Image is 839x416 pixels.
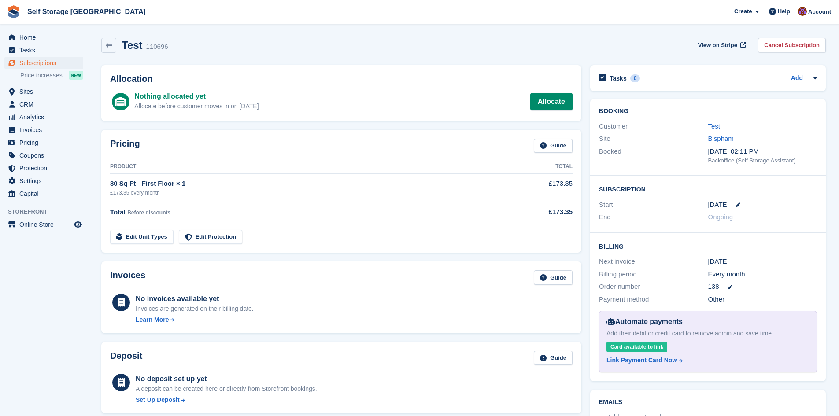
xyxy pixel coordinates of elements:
th: Product [110,160,502,174]
a: Add [791,74,803,84]
h2: Subscription [599,184,817,193]
span: Price increases [20,71,63,80]
img: stora-icon-8386f47178a22dfd0bd8f6a31ec36ba5ce8667c1dd55bd0f319d3a0aa187defe.svg [7,5,20,18]
a: Bispham [708,135,734,142]
span: Analytics [19,111,72,123]
p: A deposit can be created here or directly from Storefront bookings. [136,384,317,394]
a: menu [4,149,83,162]
span: Home [19,31,72,44]
div: £173.35 [502,207,573,217]
div: 80 Sq Ft - First Floor × 1 [110,179,502,189]
span: Before discounts [127,210,170,216]
span: Settings [19,175,72,187]
th: Total [502,160,573,174]
h2: Deposit [110,351,142,365]
a: menu [4,136,83,149]
span: Protection [19,162,72,174]
a: Link Payment Card Now [606,356,806,365]
h2: Test [122,39,143,51]
span: Create [734,7,752,16]
a: Allocate [530,93,573,110]
div: Other [708,295,817,305]
span: Sites [19,85,72,98]
div: Booked [599,147,708,165]
h2: Tasks [610,74,627,82]
a: menu [4,218,83,231]
h2: Booking [599,108,817,115]
span: Ongoing [708,213,733,221]
td: £173.35 [502,174,573,202]
a: menu [4,98,83,110]
div: Billing period [599,269,708,280]
div: Backoffice (Self Storage Assistant) [708,156,817,165]
div: Customer [599,121,708,132]
img: Self Storage Assistant [798,7,807,16]
div: Link Payment Card Now [606,356,677,365]
span: Tasks [19,44,72,56]
div: 110696 [146,42,168,52]
div: £173.35 every month [110,189,502,197]
span: Help [778,7,790,16]
div: Invoices are generated on their billing date. [136,304,254,313]
a: Preview store [73,219,83,230]
a: Test [708,122,721,130]
div: Add their debit or credit card to remove admin and save time. [606,329,809,338]
a: menu [4,57,83,69]
div: [DATE] [708,257,817,267]
div: Order number [599,282,708,292]
div: No deposit set up yet [136,374,317,384]
div: Nothing allocated yet [134,91,259,102]
a: menu [4,124,83,136]
span: CRM [19,98,72,110]
a: menu [4,175,83,187]
div: Set Up Deposit [136,395,180,405]
div: Card available to link [606,342,667,352]
h2: Allocation [110,74,573,84]
a: Cancel Subscription [758,38,826,52]
div: 0 [630,74,640,82]
div: Allocate before customer moves in on [DATE] [134,102,259,111]
a: Learn More [136,315,254,324]
a: Price increases NEW [20,70,83,80]
h2: Emails [599,399,817,406]
a: Edit Unit Types [110,230,174,244]
span: Pricing [19,136,72,149]
h2: Pricing [110,139,140,153]
h2: Invoices [110,270,145,285]
a: Edit Protection [179,230,242,244]
div: End [599,212,708,222]
a: Guide [534,351,573,365]
a: menu [4,85,83,98]
div: NEW [69,71,83,80]
div: Start [599,200,708,210]
time: 2025-10-02 00:00:00 UTC [708,200,729,210]
a: menu [4,31,83,44]
a: menu [4,111,83,123]
div: Automate payments [606,317,809,327]
a: Guide [534,270,573,285]
span: Capital [19,188,72,200]
span: Total [110,208,126,216]
div: Learn More [136,315,169,324]
div: No invoices available yet [136,294,254,304]
span: Subscriptions [19,57,72,69]
span: Coupons [19,149,72,162]
span: Invoices [19,124,72,136]
span: Storefront [8,207,88,216]
div: Site [599,134,708,144]
div: Every month [708,269,817,280]
span: Account [808,7,831,16]
div: Payment method [599,295,708,305]
a: Guide [534,139,573,153]
h2: Billing [599,242,817,250]
div: Next invoice [599,257,708,267]
a: Set Up Deposit [136,395,317,405]
a: menu [4,44,83,56]
span: View on Stripe [698,41,737,50]
span: Online Store [19,218,72,231]
a: Self Storage [GEOGRAPHIC_DATA] [24,4,149,19]
div: [DATE] 02:11 PM [708,147,817,157]
a: menu [4,188,83,200]
a: menu [4,162,83,174]
span: 138 [708,282,719,292]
